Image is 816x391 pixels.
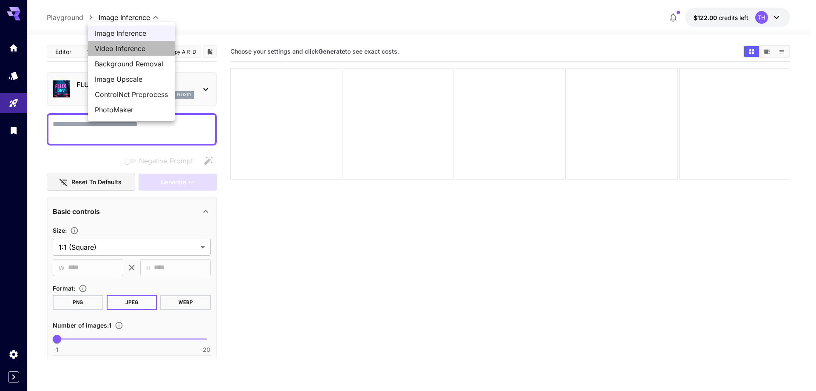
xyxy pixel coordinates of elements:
span: PhotoMaker [95,105,168,115]
span: Background Removal [95,59,168,69]
span: Image Upscale [95,74,168,84]
span: ControlNet Preprocess [95,89,168,100]
span: Video Inference [95,43,168,54]
span: Image Inference [95,28,168,38]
